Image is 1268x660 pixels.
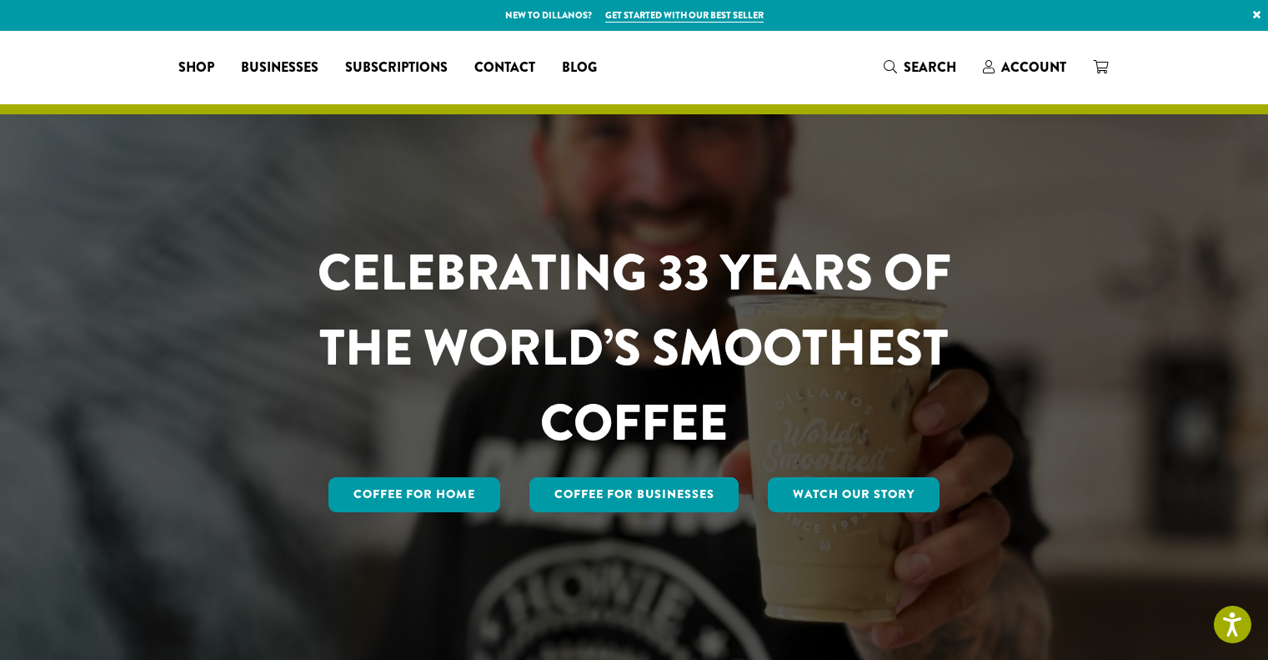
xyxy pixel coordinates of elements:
a: Get started with our best seller [605,8,764,23]
span: Subscriptions [345,58,448,78]
h1: CELEBRATING 33 YEARS OF THE WORLD’S SMOOTHEST COFFEE [268,235,1000,461]
a: Coffee for Home [328,477,500,512]
a: Shop [165,54,228,81]
a: Coffee For Businesses [529,477,739,512]
span: Shop [178,58,214,78]
span: Contact [474,58,535,78]
a: Search [870,53,970,81]
span: Account [1001,58,1066,77]
a: Watch Our Story [768,477,940,512]
span: Blog [562,58,597,78]
span: Search [904,58,956,77]
span: Businesses [241,58,318,78]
